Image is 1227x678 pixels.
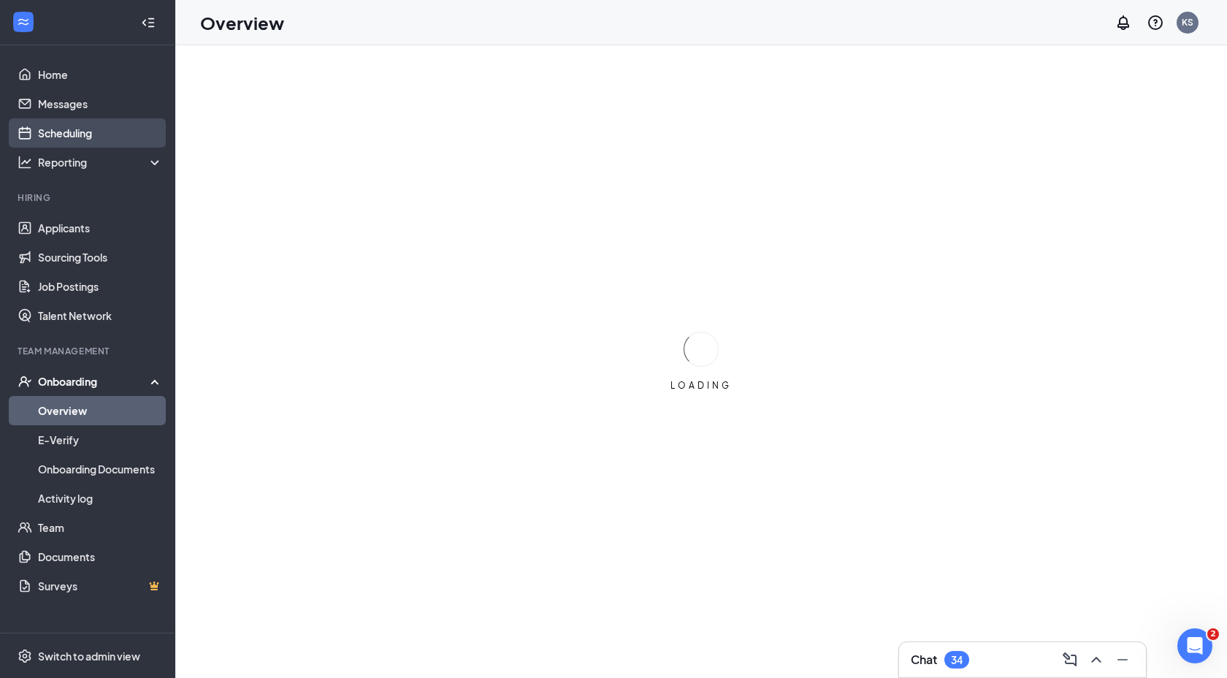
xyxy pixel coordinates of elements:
div: Team Management [18,345,160,357]
a: Sourcing Tools [38,243,163,272]
a: Overview [38,396,163,425]
svg: Minimize [1114,651,1131,669]
div: LOADING [665,379,738,392]
svg: Analysis [18,155,32,169]
a: Scheduling [38,118,163,148]
svg: UserCheck [18,374,32,389]
a: Activity log [38,484,163,513]
svg: WorkstreamLogo [16,15,31,29]
a: Applicants [38,213,163,243]
a: Onboarding Documents [38,454,163,484]
svg: QuestionInfo [1147,14,1164,31]
h1: Overview [200,10,284,35]
svg: ChevronUp [1088,651,1105,669]
a: Documents [38,542,163,571]
button: Minimize [1111,648,1134,671]
a: Job Postings [38,272,163,301]
div: Switch to admin view [38,649,140,663]
svg: Collapse [141,15,156,30]
div: Onboarding [38,374,150,389]
svg: Notifications [1115,14,1132,31]
iframe: Intercom live chat [1177,628,1212,663]
a: SurveysCrown [38,571,163,601]
div: KS [1182,16,1193,28]
a: Team [38,513,163,542]
div: Hiring [18,191,160,204]
div: 34 [951,654,963,666]
svg: Settings [18,649,32,663]
button: ComposeMessage [1058,648,1082,671]
a: Talent Network [38,301,163,330]
a: Home [38,60,163,89]
span: 2 [1207,628,1219,640]
a: E-Verify [38,425,163,454]
button: ChevronUp [1085,648,1108,671]
div: Reporting [38,155,164,169]
svg: ComposeMessage [1061,651,1079,669]
h3: Chat [911,652,937,668]
a: Messages [38,89,163,118]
